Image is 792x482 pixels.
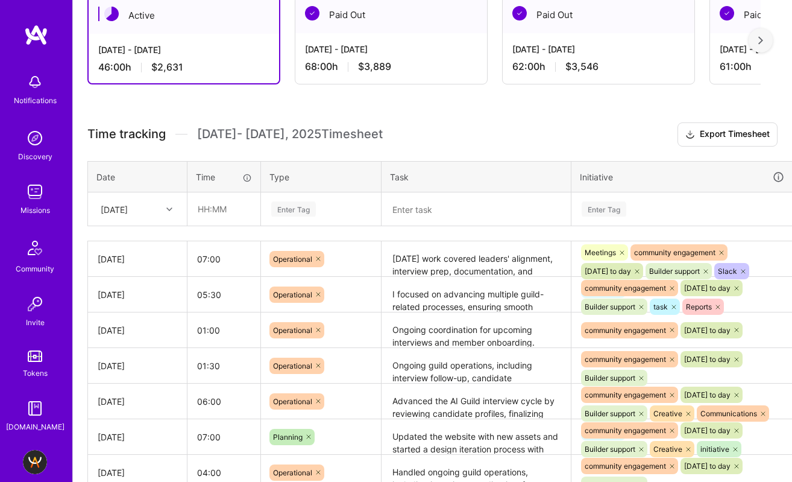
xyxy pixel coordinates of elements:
textarea: I focused on advancing multiple guild-related processes, ensuring smooth coordination between int... [383,278,570,311]
span: [DATE] to day [684,326,731,335]
img: Paid Out [720,6,734,21]
span: $3,546 [565,60,599,73]
img: logo [24,24,48,46]
i: icon Download [685,128,695,141]
span: [DATE] to day [684,426,731,435]
span: Operational [273,397,312,406]
textarea: [DATE] work covered leaders' alignment, interview prep, documentation, and automation setup. I st... [383,243,570,276]
img: Community [20,233,49,262]
span: task [653,302,668,311]
th: Type [261,161,382,192]
th: Task [382,161,571,192]
span: Time tracking [87,127,166,142]
input: HH:MM [187,243,260,275]
a: A.Team - Grow A.Team's Community & Demand [20,450,50,474]
div: Notifications [14,94,57,107]
span: [DATE] - [DATE] , 2025 Timesheet [197,127,383,142]
img: bell [23,70,47,94]
div: [DATE] [98,431,177,443]
img: Active [104,7,119,21]
span: Operational [273,255,312,264]
div: [DATE] [101,203,128,215]
img: A.Team - Grow A.Team's Community & Demand [23,450,47,474]
img: discovery [23,126,47,150]
img: Paid Out [305,6,319,21]
span: [DATE] to day [684,390,731,399]
div: [DATE] - [DATE] [512,43,685,55]
span: $2,631 [151,61,183,74]
span: [DATE] to day [684,461,731,471]
span: Builder support [585,302,635,311]
img: right [758,36,763,45]
span: community engagement [585,390,666,399]
span: Operational [273,326,312,335]
span: community engagement [634,248,715,257]
span: community engagement [585,355,666,364]
textarea: Ongoing guild operations, including interview follow-up, candidate evaluations, and preparation o... [383,349,570,382]
span: Creative [653,445,682,454]
span: Operational [273,290,312,299]
span: Builder support [649,267,700,276]
div: Enter Tag [582,200,626,218]
span: community engagement [585,284,666,293]
input: HH:MM [187,385,260,417]
button: Export Timesheet [677,122,778,147]
img: guide book [23,396,47,420]
textarea: Advanced the AI Guild interview cycle by reviewing candidate profiles, finalizing acceptance deci... [383,385,570,418]
span: Slack [718,267,737,276]
div: [DATE] - [DATE] [305,43,477,55]
input: HH:MM [187,350,260,382]
span: community engagement [585,461,666,471]
img: Invite [23,292,47,316]
div: Time [196,171,252,183]
span: Builder support [585,445,635,454]
div: [DATE] [98,466,177,479]
span: Builder support [585,409,635,418]
img: teamwork [23,180,47,204]
div: Tokens [23,367,48,379]
div: 46:00 h [98,61,269,74]
textarea: Ongoing coordination for upcoming interviews and member onboarding. [383,314,570,347]
div: [DATE] [98,253,177,265]
span: community engagement [585,326,666,335]
div: Enter Tag [271,200,316,218]
span: Communications [700,409,757,418]
input: HH:MM [187,421,260,453]
div: [DATE] [98,324,177,337]
span: Planning [273,433,303,442]
textarea: Updated the website with new assets and started a design iteration process with [PERSON_NAME] for... [383,420,570,454]
div: [DATE] - [DATE] [98,43,269,56]
div: Initiative [580,170,785,184]
th: Date [88,161,187,192]
div: [DOMAIN_NAME] [6,420,64,433]
img: tokens [28,350,42,362]
span: Builder support [585,373,635,382]
input: HH:MM [188,193,260,225]
input: HH:MM [187,314,260,346]
span: [DATE] to day [684,355,731,364]
div: 62:00 h [512,60,685,73]
div: Invite [26,316,45,329]
span: $3,889 [358,60,391,73]
i: icon Chevron [166,206,172,212]
div: Missions [20,204,50,217]
div: Discovery [18,150,52,163]
span: Reports [686,302,712,311]
div: [DATE] [98,395,177,408]
span: Operational [273,468,312,477]
div: 68:00 h [305,60,477,73]
input: HH:MM [187,279,260,311]
span: Operational [273,361,312,370]
img: Paid Out [512,6,527,21]
span: Creative [653,409,682,418]
span: [DATE] to day [585,267,631,276]
span: community engagement [585,426,666,435]
div: [DATE] [98,360,177,372]
span: [DATE] to day [684,284,731,293]
span: initiative [700,445,729,454]
div: [DATE] [98,288,177,301]
span: Meetings [585,248,616,257]
div: Community [16,262,54,275]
